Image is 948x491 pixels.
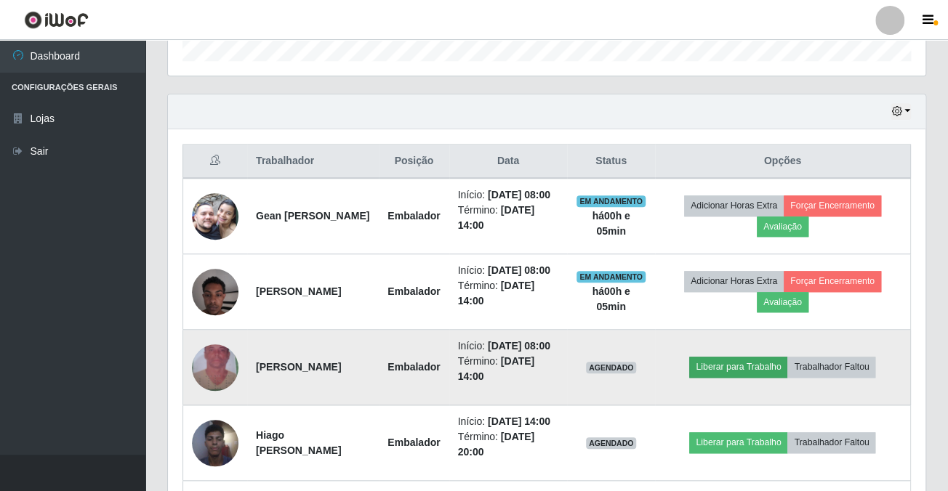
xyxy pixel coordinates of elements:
strong: Embalador [387,437,440,448]
button: Avaliação [757,216,808,237]
th: Data [449,145,568,179]
span: AGENDADO [586,437,637,449]
button: Forçar Encerramento [784,271,881,291]
li: Término: [458,354,559,384]
strong: [PERSON_NAME] [256,361,341,373]
th: Status [567,145,654,179]
time: [DATE] 08:00 [488,340,550,352]
button: Trabalhador Faltou [787,432,875,453]
time: [DATE] 14:00 [488,415,550,427]
time: [DATE] 08:00 [488,264,550,276]
span: EM ANDAMENTO [577,271,646,283]
strong: Gean [PERSON_NAME] [256,210,369,222]
button: Adicionar Horas Extra [684,271,784,291]
li: Início: [458,338,559,354]
img: 1702938367387.jpeg [192,412,238,474]
strong: Hiago [PERSON_NAME] [256,429,341,456]
button: Liberar para Trabalho [689,432,787,453]
button: Avaliação [757,292,808,312]
strong: Embalador [387,285,440,297]
button: Trabalhador Faltou [787,357,875,377]
li: Término: [458,278,559,309]
th: Trabalhador [247,145,379,179]
strong: [PERSON_NAME] [256,285,341,297]
th: Opções [655,145,911,179]
time: [DATE] 08:00 [488,189,550,200]
strong: Embalador [387,210,440,222]
img: CoreUI Logo [24,11,89,29]
li: Término: [458,203,559,233]
li: Início: [458,263,559,278]
strong: há 00 h e 05 min [592,210,630,237]
li: Início: [458,414,559,429]
li: Término: [458,429,559,460]
img: 1739977282987.jpeg [192,261,238,322]
span: EM ANDAMENTO [577,195,646,207]
button: Forçar Encerramento [784,195,881,216]
img: 1753305167583.jpeg [192,326,238,409]
strong: há 00 h e 05 min [592,285,630,312]
span: AGENDADO [586,362,637,373]
button: Adicionar Horas Extra [684,195,784,216]
strong: Embalador [387,361,440,373]
th: Posição [379,145,449,179]
img: 1652876774989.jpeg [192,175,238,258]
button: Liberar para Trabalho [689,357,787,377]
li: Início: [458,187,559,203]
